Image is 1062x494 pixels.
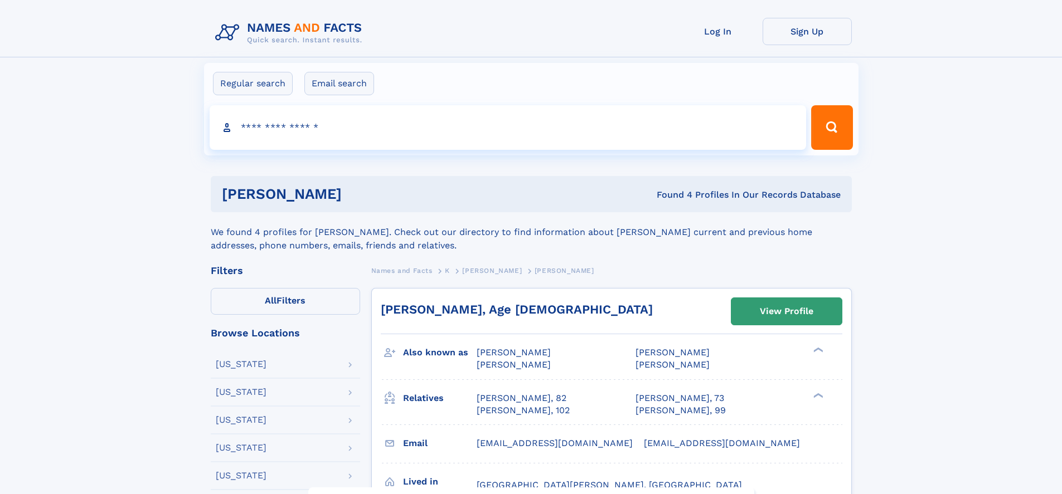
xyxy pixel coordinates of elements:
a: Sign Up [763,18,852,45]
a: Names and Facts [371,263,433,277]
span: K [445,267,450,275]
a: [PERSON_NAME] [462,263,522,277]
h3: Relatives [403,389,477,408]
div: [US_STATE] [216,360,266,369]
div: [US_STATE] [216,415,266,424]
a: [PERSON_NAME], 82 [477,392,566,404]
a: [PERSON_NAME], 99 [636,404,726,417]
span: [PERSON_NAME] [477,359,551,370]
div: [US_STATE] [216,471,266,480]
span: [GEOGRAPHIC_DATA][PERSON_NAME], [GEOGRAPHIC_DATA] [477,480,742,490]
label: Filters [211,288,360,315]
a: [PERSON_NAME], 102 [477,404,570,417]
span: [PERSON_NAME] [535,267,594,275]
h1: [PERSON_NAME] [222,187,500,201]
a: Log In [673,18,763,45]
label: Email search [304,72,374,95]
img: Logo Names and Facts [211,18,371,48]
span: [PERSON_NAME] [636,347,710,358]
label: Regular search [213,72,293,95]
div: ❯ [811,392,824,399]
span: [EMAIL_ADDRESS][DOMAIN_NAME] [477,438,633,448]
span: [PERSON_NAME] [462,267,522,275]
div: We found 4 profiles for [PERSON_NAME]. Check out our directory to find information about [PERSON_... [211,212,852,252]
h3: Also known as [403,343,477,362]
h3: Email [403,434,477,453]
input: search input [210,105,807,150]
h3: Lived in [403,472,477,491]
a: [PERSON_NAME], Age [DEMOGRAPHIC_DATA] [381,302,653,316]
div: Found 4 Profiles In Our Records Database [499,189,841,201]
div: Browse Locations [211,328,360,338]
div: Filters [211,266,360,276]
a: View Profile [731,298,842,325]
div: [US_STATE] [216,388,266,397]
a: [PERSON_NAME], 73 [636,392,724,404]
div: View Profile [760,299,813,324]
span: [EMAIL_ADDRESS][DOMAIN_NAME] [644,438,800,448]
a: K [445,263,450,277]
span: [PERSON_NAME] [636,359,710,370]
div: [US_STATE] [216,443,266,452]
button: Search Button [811,105,852,150]
span: [PERSON_NAME] [477,347,551,358]
span: All [265,295,277,306]
div: ❯ [811,346,824,354]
